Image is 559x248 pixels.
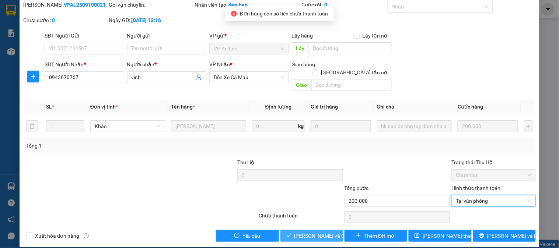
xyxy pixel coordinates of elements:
span: Tổng cước [345,185,369,191]
div: Ngày GD: [109,16,193,24]
div: Người gửi [127,32,206,40]
li: Hotline: 02839552959 [69,27,308,36]
span: kg [297,120,305,132]
span: Chưa thu [456,170,531,181]
span: Yêu cầu [242,232,261,240]
span: SL [46,104,52,110]
span: exclamation-circle [234,233,240,239]
span: Giao hàng [292,61,315,67]
span: user-add [196,74,202,80]
span: [PERSON_NAME] thay đổi [423,232,482,240]
div: Nhân viên tạo: [195,1,300,9]
span: VP An Lạc [214,43,284,54]
span: printer [479,233,484,239]
span: info-circle [84,233,89,238]
span: Khác [95,121,161,132]
div: SĐT Người Gửi [45,32,124,40]
div: Trạng thái Thu Hộ [451,158,535,166]
span: close-circle [231,11,237,17]
span: Lấy hàng [292,33,313,39]
input: VD: Bàn, Ghế [171,120,246,132]
span: Giao [292,79,311,91]
input: Dọc đường [311,79,392,91]
span: Thu Hộ [237,159,254,165]
div: Gói vận chuyển: [109,1,193,9]
b: GỬI : Bến Xe Cà Mau [9,53,104,65]
button: delete [26,120,38,132]
button: check[PERSON_NAME] và Giao hàng [280,230,343,242]
button: printer[PERSON_NAME] và In [473,230,536,242]
th: Ghi chú [374,100,455,114]
button: plus [524,120,533,132]
div: Chưa thanh toán [258,212,343,224]
span: plus [356,233,361,239]
input: Ghi Chú [377,120,452,132]
button: plus [27,71,39,82]
span: Tại văn phòng [456,195,531,206]
span: [PERSON_NAME] và In [487,232,539,240]
span: VP Nhận [209,61,230,67]
span: Lấy tận nơi [360,32,392,40]
span: Đơn hàng còn số tiền chưa thanh toán [240,11,328,17]
span: Tên hàng [171,104,195,110]
div: [PERSON_NAME]: [23,1,107,9]
b: 0 [52,17,55,23]
span: Giá trị hàng [311,104,338,110]
span: check [286,233,291,239]
b: den.hao [228,2,248,8]
div: Cước rồi : [302,1,386,9]
span: Thêm ĐH mới [364,232,395,240]
label: Hình thức thanh toán [451,185,500,191]
div: Tổng: 1 [26,142,216,150]
span: Lấy [292,42,309,54]
b: 0 [325,2,328,8]
input: 0 [311,120,371,132]
span: Định lượng [265,104,291,110]
div: VP gửi [209,32,289,40]
b: VPAL2509100021 [64,2,106,8]
button: save[PERSON_NAME] thay đổi [409,230,471,242]
span: Bến Xe Cà Mau [214,72,284,83]
input: 0 [458,120,518,132]
b: [DATE] 13:16 [132,17,161,23]
span: Cước hàng [458,104,483,110]
span: [GEOGRAPHIC_DATA] tận nơi [318,68,392,77]
span: save [415,233,420,239]
button: plusThêm ĐH mới [345,230,407,242]
div: Người nhận [127,60,206,68]
span: Xuất hóa đơn hàng [32,232,82,240]
span: Đơn vị tính [90,104,118,110]
li: 26 Phó Cơ Điều, Phường 12 [69,18,308,27]
div: SĐT Người Nhận [45,60,124,68]
img: logo.jpg [9,9,46,46]
button: exclamation-circleYêu cầu [216,230,279,242]
input: Dọc đường [309,42,392,54]
span: [PERSON_NAME] và Giao hàng [294,232,365,240]
div: Chưa cước : [23,16,107,24]
span: plus [28,74,39,79]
